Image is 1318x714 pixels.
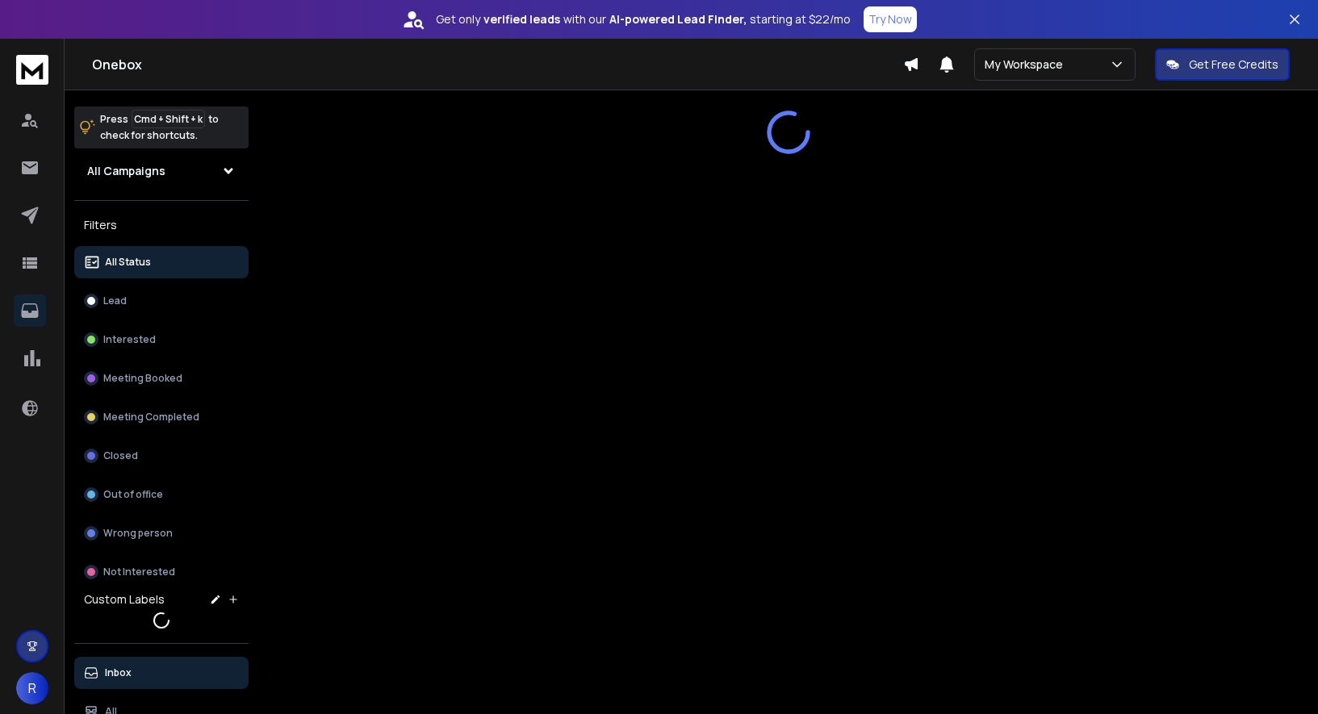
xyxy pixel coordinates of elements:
[100,111,219,144] p: Press to check for shortcuts.
[103,333,156,346] p: Interested
[868,11,912,27] p: Try Now
[74,285,249,317] button: Lead
[74,155,249,187] button: All Campaigns
[105,666,132,679] p: Inbox
[103,527,173,540] p: Wrong person
[1155,48,1290,81] button: Get Free Credits
[105,256,151,269] p: All Status
[16,672,48,704] button: R
[864,6,917,32] button: Try Now
[132,110,205,128] span: Cmd + Shift + k
[103,294,127,307] p: Lead
[103,449,138,462] p: Closed
[985,56,1069,73] p: My Workspace
[74,517,249,549] button: Wrong person
[103,372,182,385] p: Meeting Booked
[87,163,165,179] h1: All Campaigns
[103,566,175,578] p: Not Interested
[74,478,249,511] button: Out of office
[74,324,249,356] button: Interested
[74,440,249,472] button: Closed
[436,11,851,27] p: Get only with our starting at $22/mo
[609,11,747,27] strong: AI-powered Lead Finder,
[74,362,249,395] button: Meeting Booked
[103,411,199,424] p: Meeting Completed
[483,11,560,27] strong: verified leads
[74,657,249,689] button: Inbox
[16,55,48,85] img: logo
[74,214,249,236] h3: Filters
[1189,56,1278,73] p: Get Free Credits
[74,401,249,433] button: Meeting Completed
[92,55,903,74] h1: Onebox
[103,488,163,501] p: Out of office
[74,246,249,278] button: All Status
[74,556,249,588] button: Not Interested
[84,591,165,608] h3: Custom Labels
